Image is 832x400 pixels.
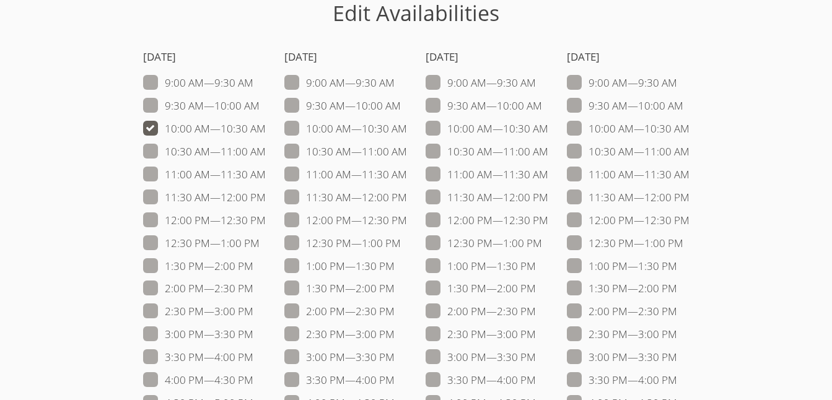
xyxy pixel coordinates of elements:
label: 10:00 AM — 10:30 AM [284,121,407,137]
label: 10:30 AM — 11:00 AM [284,144,407,160]
label: 9:00 AM — 9:30 AM [567,75,677,91]
h4: [DATE] [567,49,690,65]
label: 12:00 PM — 12:30 PM [567,212,690,228]
label: 9:30 AM — 10:00 AM [567,98,683,114]
label: 10:00 AM — 10:30 AM [426,121,548,137]
label: 3:00 PM — 3:30 PM [284,349,395,365]
label: 3:30 PM — 4:00 PM [426,372,536,388]
label: 3:30 PM — 4:00 PM [143,349,253,365]
label: 2:30 PM — 3:00 PM [143,303,253,320]
label: 2:00 PM — 2:30 PM [143,280,253,297]
label: 9:30 AM — 10:00 AM [426,98,542,114]
h4: [DATE] [284,49,407,65]
label: 10:30 AM — 11:00 AM [143,144,266,160]
label: 12:00 PM — 12:30 PM [284,212,407,228]
label: 2:00 PM — 2:30 PM [567,303,677,320]
label: 11:30 AM — 12:00 PM [284,189,407,206]
label: 9:30 AM — 10:00 AM [284,98,401,114]
label: 9:00 AM — 9:30 AM [284,75,395,91]
label: 11:30 AM — 12:00 PM [143,189,266,206]
label: 3:30 PM — 4:00 PM [567,372,677,388]
label: 1:30 PM — 2:00 PM [426,280,536,297]
label: 2:00 PM — 2:30 PM [284,303,395,320]
label: 12:30 PM — 1:00 PM [284,235,401,251]
label: 1:00 PM — 1:30 PM [567,258,677,274]
label: 12:30 PM — 1:00 PM [567,235,683,251]
label: 11:00 AM — 11:30 AM [426,167,548,183]
label: 2:30 PM — 3:00 PM [284,326,395,342]
label: 12:00 PM — 12:30 PM [426,212,548,228]
label: 11:30 AM — 12:00 PM [567,189,690,206]
label: 11:00 AM — 11:30 AM [143,167,266,183]
label: 2:00 PM — 2:30 PM [426,303,536,320]
label: 2:30 PM — 3:00 PM [567,326,677,342]
label: 9:30 AM — 10:00 AM [143,98,260,114]
label: 2:30 PM — 3:00 PM [426,326,536,342]
label: 1:30 PM — 2:00 PM [284,280,395,297]
label: 11:00 AM — 11:30 AM [284,167,407,183]
label: 1:30 PM — 2:00 PM [143,258,253,274]
label: 3:00 PM — 3:30 PM [426,349,536,365]
label: 12:00 PM — 12:30 PM [143,212,266,228]
label: 11:30 AM — 12:00 PM [426,189,548,206]
h4: [DATE] [143,49,266,65]
label: 10:00 AM — 10:30 AM [143,121,266,137]
label: 1:00 PM — 1:30 PM [284,258,395,274]
label: 3:00 PM — 3:30 PM [567,349,677,365]
label: 9:00 AM — 9:30 AM [143,75,253,91]
label: 3:00 PM — 3:30 PM [143,326,253,342]
label: 11:00 AM — 11:30 AM [567,167,690,183]
label: 1:00 PM — 1:30 PM [426,258,536,274]
label: 10:00 AM — 10:30 AM [567,121,690,137]
label: 10:30 AM — 11:00 AM [426,144,548,160]
label: 12:30 PM — 1:00 PM [426,235,542,251]
label: 1:30 PM — 2:00 PM [567,280,677,297]
label: 3:30 PM — 4:00 PM [284,372,395,388]
label: 10:30 AM — 11:00 AM [567,144,690,160]
label: 9:00 AM — 9:30 AM [426,75,536,91]
h4: [DATE] [426,49,548,65]
label: 4:00 PM — 4:30 PM [143,372,253,388]
label: 12:30 PM — 1:00 PM [143,235,260,251]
